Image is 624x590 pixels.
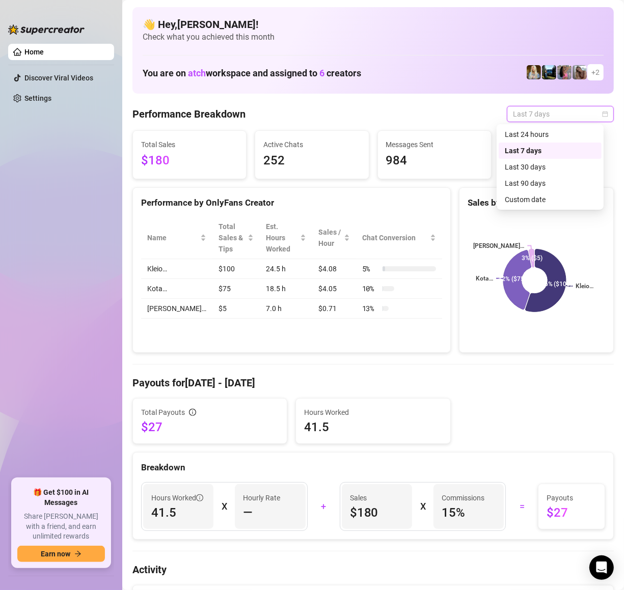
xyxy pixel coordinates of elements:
[589,555,614,580] div: Open Intercom Messenger
[143,32,604,43] span: Check what you achieved this month
[141,407,185,418] span: Total Payouts
[362,263,378,274] span: 5 %
[312,299,356,319] td: $0.71
[266,221,298,255] div: Est. Hours Worked
[41,550,70,558] span: Earn now
[312,217,356,259] th: Sales / Hour
[189,409,196,416] span: info-circle
[17,488,105,508] span: 🎁 Get $100 in AI Messages
[141,196,442,210] div: Performance by OnlyFans Creator
[602,111,608,117] span: calendar
[319,68,324,78] span: 6
[468,196,605,210] div: Sales by OnlyFans Creator
[476,275,493,282] text: Kota…
[141,279,212,299] td: Kota…
[499,175,602,191] div: Last 90 days
[576,283,593,290] text: Kleio…
[8,24,85,35] img: logo-BBDzfeDw.svg
[141,151,238,171] span: $180
[304,407,442,418] span: Hours Worked
[243,504,253,521] span: —
[132,563,614,577] h4: Activity
[547,504,596,521] span: $27
[219,221,246,255] span: Total Sales & Tips
[24,48,44,56] a: Home
[312,279,356,299] td: $4.05
[573,65,587,79] img: Kat Hobbs VIP
[442,492,484,503] article: Commissions
[304,419,442,435] span: 41.5
[505,178,595,189] div: Last 90 days
[442,504,496,521] span: 15 %
[420,498,425,515] div: X
[350,492,404,503] span: Sales
[212,259,260,279] td: $100
[350,504,404,521] span: $180
[356,217,442,259] th: Chat Conversion
[260,259,312,279] td: 24.5 h
[196,494,203,501] span: info-circle
[151,504,205,521] span: 41.5
[591,67,600,78] span: + 2
[499,159,602,175] div: Last 30 days
[147,232,198,243] span: Name
[505,194,595,205] div: Custom date
[143,68,361,79] h1: You are on workspace and assigned to creators
[243,492,280,503] article: Hourly Rate
[141,461,605,474] div: Breakdown
[74,550,82,557] span: arrow-right
[362,232,428,243] span: Chat Conversion
[505,161,595,173] div: Last 30 days
[547,492,596,503] span: Payouts
[505,129,595,140] div: Last 24 hours
[362,303,378,314] span: 13 %
[141,139,238,150] span: Total Sales
[312,259,356,279] td: $4.08
[499,126,602,143] div: Last 24 hours
[212,217,260,259] th: Total Sales & Tips
[512,498,532,515] div: =
[499,143,602,159] div: Last 7 days
[24,74,93,82] a: Discover Viral Videos
[151,492,203,503] span: Hours Worked
[362,283,378,294] span: 10 %
[132,376,614,390] h4: Payouts for [DATE] - [DATE]
[141,299,212,319] td: [PERSON_NAME]…
[505,145,595,156] div: Last 7 days
[141,419,279,435] span: $27
[141,259,212,279] td: Kleio…
[386,139,483,150] span: Messages Sent
[513,106,608,122] span: Last 7 days
[222,498,227,515] div: X
[318,227,341,249] span: Sales / Hour
[527,65,541,79] img: Kleio
[24,94,51,102] a: Settings
[17,546,105,562] button: Earn nowarrow-right
[17,512,105,542] span: Share [PERSON_NAME] with a friend, and earn unlimited rewards
[263,151,360,171] span: 252
[143,17,604,32] h4: 👋 Hey, [PERSON_NAME] !
[132,107,246,121] h4: Performance Breakdown
[386,151,483,171] span: 984
[557,65,572,79] img: Kota
[212,299,260,319] td: $5
[314,498,334,515] div: +
[263,139,360,150] span: Active Chats
[260,299,312,319] td: 7.0 h
[499,191,602,208] div: Custom date
[473,242,524,249] text: [PERSON_NAME]…
[141,217,212,259] th: Name
[188,68,206,78] span: atch
[260,279,312,299] td: 18.5 h
[542,65,556,79] img: Britt
[212,279,260,299] td: $75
